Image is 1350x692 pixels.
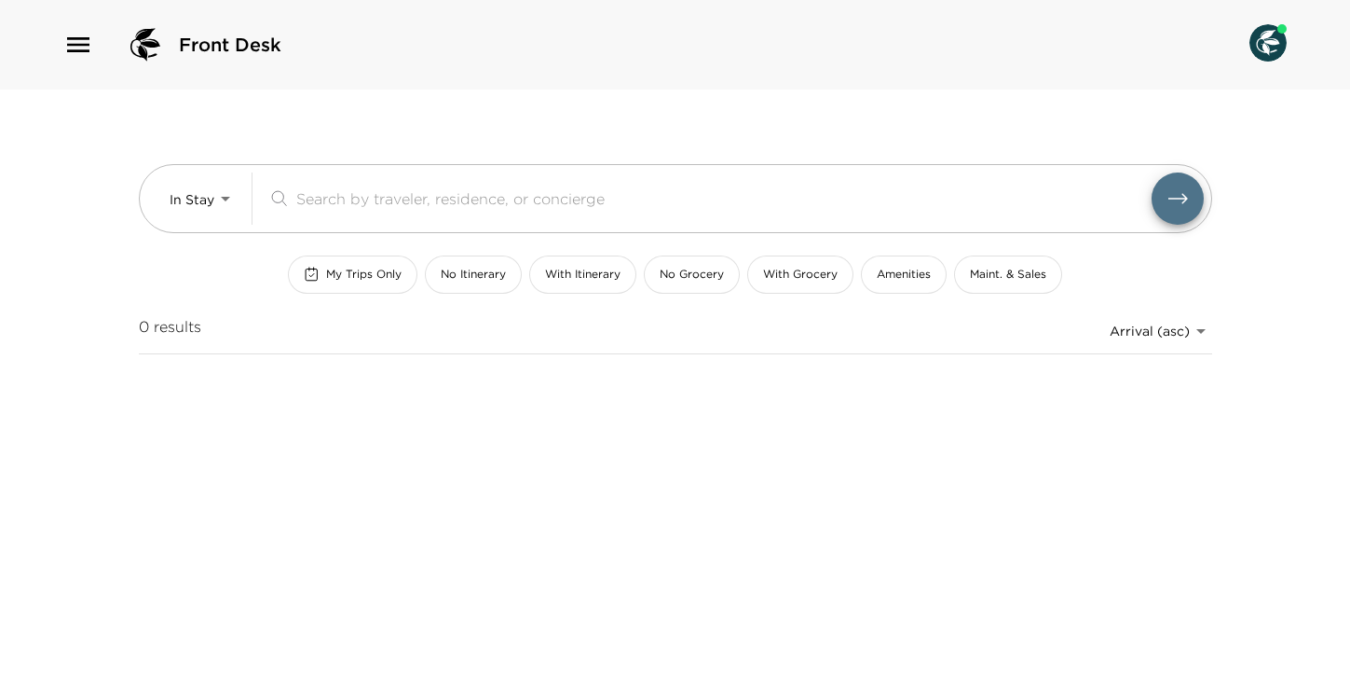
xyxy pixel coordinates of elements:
[123,22,168,67] img: logo
[660,267,724,283] span: No Grocery
[861,256,947,294] button: Amenities
[970,267,1046,283] span: Maint. & Sales
[170,191,214,208] span: In Stay
[441,267,506,283] span: No Itinerary
[179,32,281,58] span: Front Desk
[326,267,402,283] span: My Trips Only
[425,256,522,294] button: No Itinerary
[763,267,838,283] span: With Grocery
[877,267,931,283] span: Amenities
[747,256,853,294] button: With Grocery
[296,187,1152,209] input: Search by traveler, residence, or concierge
[1110,323,1190,339] span: Arrival (asc)
[529,256,636,294] button: With Itinerary
[545,267,620,283] span: With Itinerary
[644,256,740,294] button: No Grocery
[139,316,201,346] span: 0 results
[288,256,417,294] button: My Trips Only
[1249,24,1287,62] img: User
[954,256,1062,294] button: Maint. & Sales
